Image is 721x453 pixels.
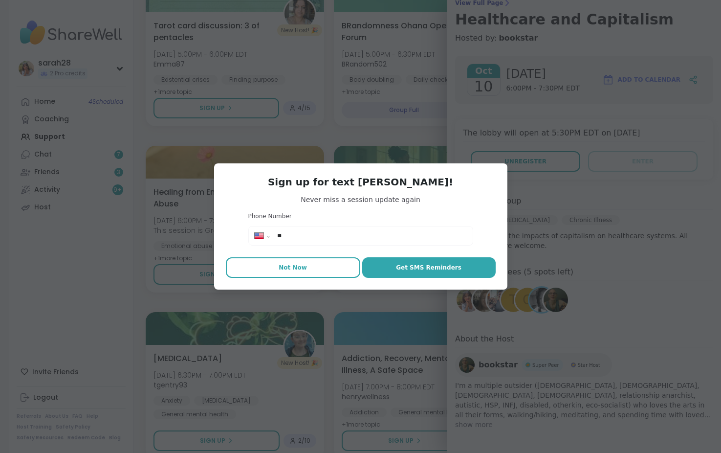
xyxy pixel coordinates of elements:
span: Get SMS Reminders [396,263,461,272]
img: United States [255,233,263,239]
button: Get SMS Reminders [362,257,496,278]
h3: Phone Number [248,212,473,221]
h3: Sign up for text [PERSON_NAME]! [226,175,496,189]
span: Never miss a session update again [226,195,496,204]
button: Not Now [226,257,360,278]
span: Not Now [279,263,307,272]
